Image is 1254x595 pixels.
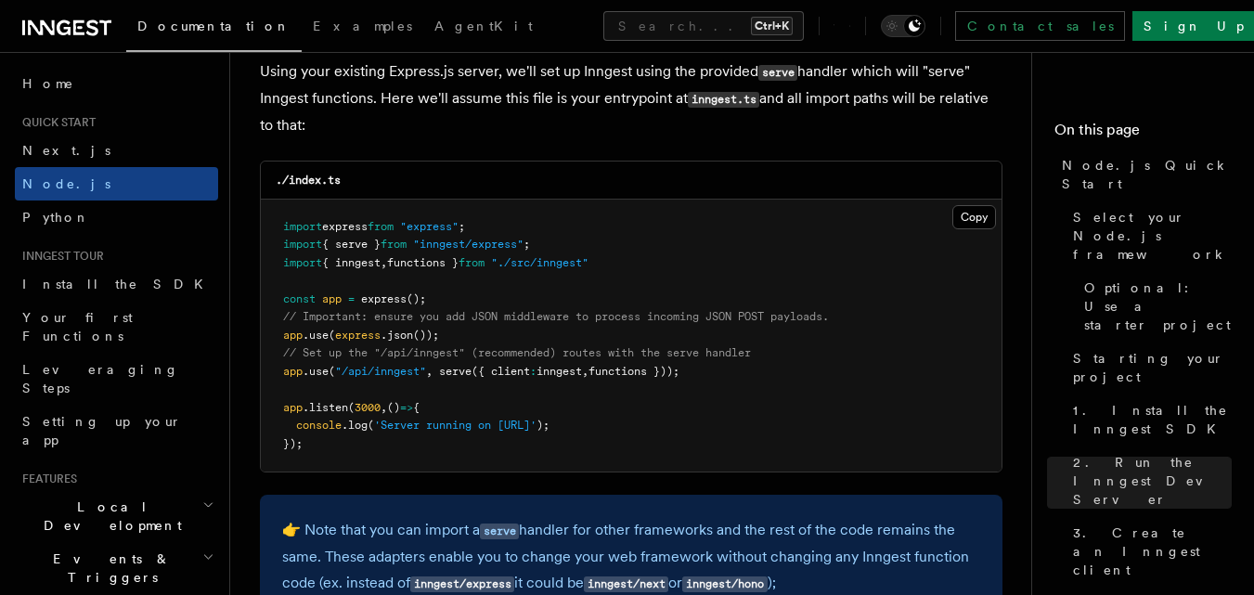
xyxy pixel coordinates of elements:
p: Using your existing Express.js server, we'll set up Inngest using the provided handler which will... [260,58,1002,138]
span: import [283,220,322,233]
span: { inngest [322,256,381,269]
button: Toggle dark mode [881,15,925,37]
span: // Important: ensure you add JSON middleware to process incoming JSON POST payloads. [283,310,829,323]
code: inngest.ts [688,92,759,108]
span: express [322,220,368,233]
span: import [283,238,322,251]
span: Next.js [22,143,110,158]
span: .json [381,329,413,342]
a: Leveraging Steps [15,353,218,405]
a: 1. Install the Inngest SDK [1066,394,1232,446]
button: Copy [952,205,996,229]
button: Events & Triggers [15,542,218,594]
span: Features [15,472,77,486]
span: functions })); [588,365,679,378]
span: 2. Run the Inngest Dev Server [1073,453,1232,509]
span: // Set up the "/api/inngest" (recommended) routes with the serve handler [283,346,751,359]
span: => [400,401,413,414]
span: ); [537,419,549,432]
span: ( [368,419,374,432]
span: .use [303,365,329,378]
span: Starting your project [1073,349,1232,386]
span: "express" [400,220,459,233]
a: 3. Create an Inngest client [1066,516,1232,587]
a: Your first Functions [15,301,218,353]
a: Starting your project [1066,342,1232,394]
span: app [322,292,342,305]
span: Node.js [22,176,110,191]
span: serve [439,365,472,378]
span: Documentation [137,19,291,33]
a: Documentation [126,6,302,52]
span: }); [283,437,303,450]
span: Node.js Quick Start [1062,156,1232,193]
span: ; [524,238,530,251]
span: , [381,256,387,269]
span: const [283,292,316,305]
span: "inngest/express" [413,238,524,251]
span: "./src/inngest" [491,256,588,269]
span: , [582,365,588,378]
code: ./index.ts [276,174,341,187]
a: Examples [302,6,423,50]
span: ; [459,220,465,233]
code: inngest/next [584,576,668,592]
kbd: Ctrl+K [751,17,793,35]
a: Node.js [15,167,218,200]
span: .use [303,329,329,342]
span: Inngest tour [15,249,104,264]
span: (); [407,292,426,305]
span: .log [342,419,368,432]
span: { [413,401,420,414]
span: Events & Triggers [15,550,202,587]
span: ()); [413,329,439,342]
span: Local Development [15,498,202,535]
code: serve [758,65,797,81]
a: Python [15,200,218,234]
span: Your first Functions [22,310,133,343]
a: Install the SDK [15,267,218,301]
span: app [283,401,303,414]
span: .listen [303,401,348,414]
a: 2. Run the Inngest Dev Server [1066,446,1232,516]
a: Home [15,67,218,100]
span: inngest [537,365,582,378]
a: Optional: Use a starter project [1077,271,1232,342]
a: serve [480,521,519,538]
a: Select your Node.js framework [1066,200,1232,271]
span: ({ client [472,365,530,378]
span: 3. Create an Inngest client [1073,524,1232,579]
button: Local Development [15,490,218,542]
span: = [348,292,355,305]
span: , [381,401,387,414]
span: from [459,256,485,269]
span: Install the SDK [22,277,214,291]
code: inngest/hono [682,576,767,592]
span: Home [22,74,74,93]
span: ( [329,329,335,342]
span: import [283,256,322,269]
h4: On this page [1054,119,1232,149]
span: Python [22,210,90,225]
span: Select your Node.js framework [1073,208,1232,264]
span: Examples [313,19,412,33]
code: serve [480,524,519,539]
span: () [387,401,400,414]
span: Quick start [15,115,96,130]
span: : [530,365,537,378]
span: ( [348,401,355,414]
a: Node.js Quick Start [1054,149,1232,200]
span: 1. Install the Inngest SDK [1073,401,1232,438]
span: from [368,220,394,233]
span: functions } [387,256,459,269]
span: "/api/inngest" [335,365,426,378]
span: console [296,419,342,432]
span: Optional: Use a starter project [1084,278,1232,334]
span: app [283,365,303,378]
span: app [283,329,303,342]
span: { serve } [322,238,381,251]
span: express [335,329,381,342]
a: Setting up your app [15,405,218,457]
a: AgentKit [423,6,544,50]
span: , [426,365,433,378]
